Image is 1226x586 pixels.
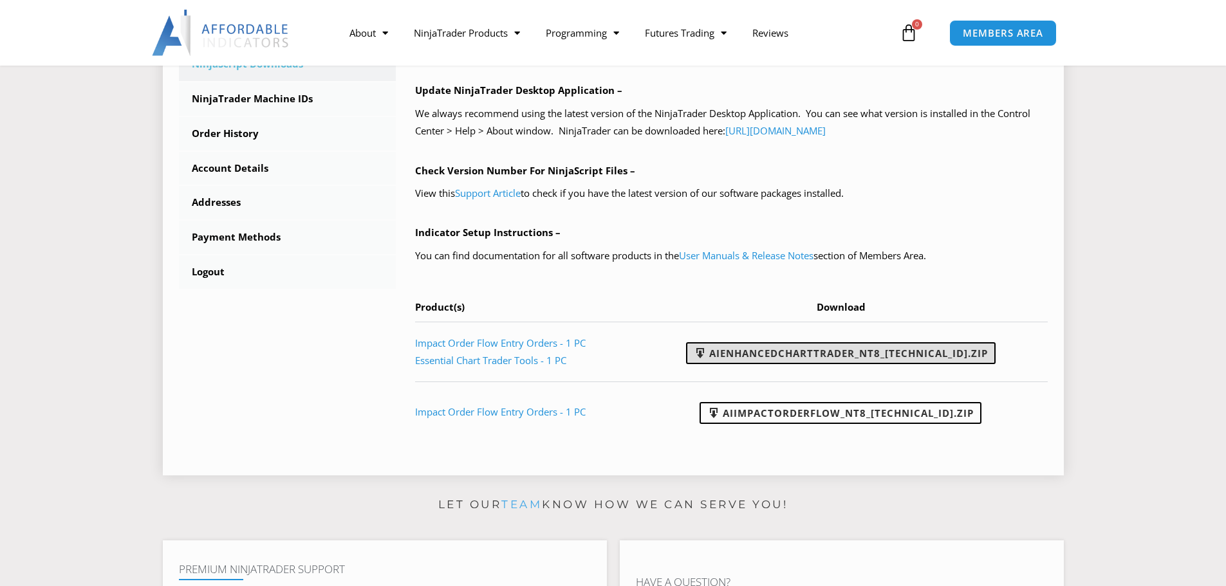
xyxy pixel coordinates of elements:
[179,186,396,219] a: Addresses
[455,187,521,199] a: Support Article
[415,247,1048,265] p: You can find documentation for all software products in the section of Members Area.
[533,18,632,48] a: Programming
[501,498,542,511] a: team
[179,255,396,289] a: Logout
[415,336,586,349] a: Impact Order Flow Entry Orders - 1 PC
[179,117,396,151] a: Order History
[739,18,801,48] a: Reviews
[632,18,739,48] a: Futures Trading
[725,124,826,137] a: [URL][DOMAIN_NAME]
[415,354,566,367] a: Essential Chart Trader Tools - 1 PC
[415,105,1048,141] p: We always recommend using the latest version of the NinjaTrader Desktop Application. You can see ...
[337,18,401,48] a: About
[949,20,1057,46] a: MEMBERS AREA
[912,19,922,30] span: 0
[700,402,981,424] a: AIImpactOrderFlow_NT8_[TECHNICAL_ID].zip
[415,185,1048,203] p: View this to check if you have the latest version of our software packages installed.
[337,18,896,48] nav: Menu
[179,82,396,116] a: NinjaTrader Machine IDs
[880,14,937,51] a: 0
[679,249,813,262] a: User Manuals & Release Notes
[401,18,533,48] a: NinjaTrader Products
[415,300,465,313] span: Product(s)
[163,495,1064,515] p: Let our know how we can serve you!
[686,342,996,364] a: AIEnhancedChartTrader_NT8_[TECHNICAL_ID].zip
[415,84,622,96] b: Update NinjaTrader Desktop Application –
[179,221,396,254] a: Payment Methods
[152,10,290,56] img: LogoAI | Affordable Indicators – NinjaTrader
[817,300,866,313] span: Download
[415,226,561,239] b: Indicator Setup Instructions –
[179,563,591,576] h4: Premium NinjaTrader Support
[415,405,586,418] a: Impact Order Flow Entry Orders - 1 PC
[415,164,635,177] b: Check Version Number For NinjaScript Files –
[963,28,1043,38] span: MEMBERS AREA
[179,152,396,185] a: Account Details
